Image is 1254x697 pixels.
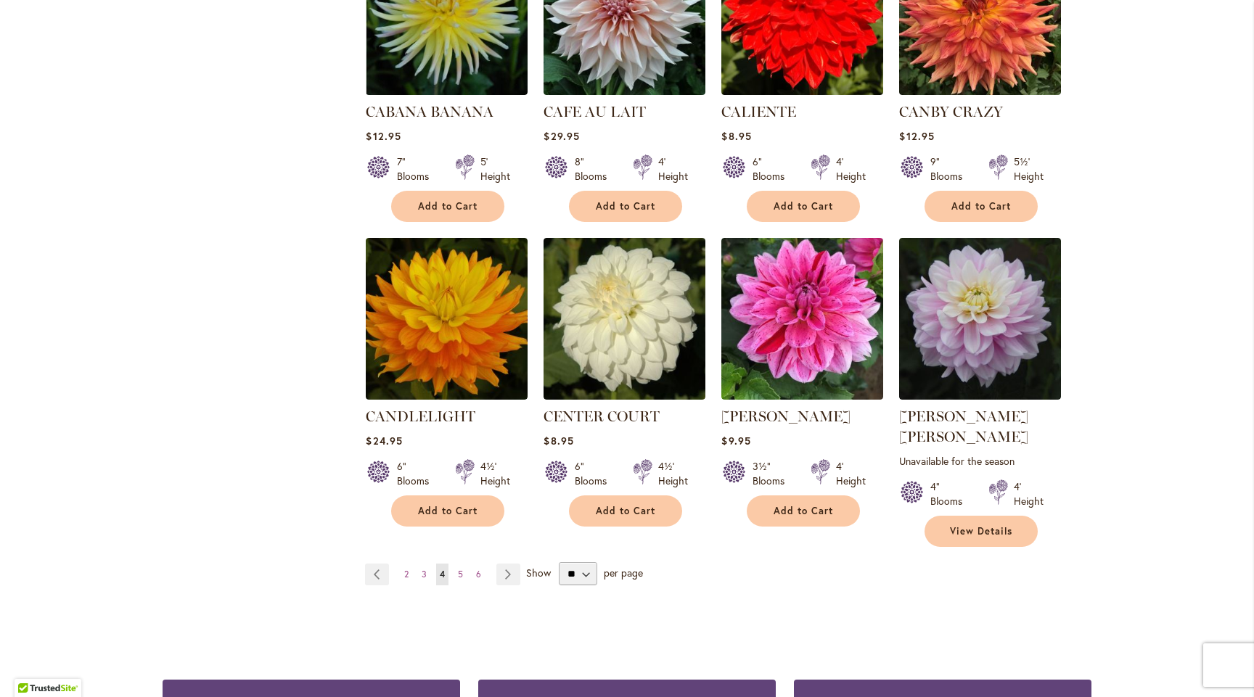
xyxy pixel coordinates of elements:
button: Add to Cart [569,191,682,222]
span: $8.95 [721,129,751,143]
div: 4' Height [836,459,866,488]
a: CANBY CRAZY [899,103,1003,120]
span: Add to Cart [596,200,655,213]
span: Add to Cart [596,505,655,517]
div: 7" Blooms [397,154,438,183]
div: 5' Height [480,154,510,183]
a: 3 [418,564,430,585]
button: Add to Cart [569,495,682,527]
a: 5 [454,564,467,585]
a: 2 [401,564,412,585]
span: $9.95 [721,434,750,448]
div: 4½' Height [480,459,510,488]
div: 4' Height [658,154,688,183]
button: Add to Cart [747,495,860,527]
a: Canby Crazy [899,84,1061,98]
img: CHA CHING [721,238,883,400]
a: [PERSON_NAME] [721,408,851,425]
div: 6" Blooms [397,459,438,488]
a: 6 [472,564,485,585]
a: Charlotte Mae [899,389,1061,403]
a: CANDLELIGHT [366,408,475,425]
button: Add to Cart [391,191,504,222]
button: Add to Cart [747,191,860,222]
img: Charlotte Mae [899,238,1061,400]
span: 4 [440,569,445,580]
p: Unavailable for the season [899,454,1061,468]
div: 8" Blooms [575,154,615,183]
button: Add to Cart [391,495,504,527]
div: 6" Blooms [753,154,793,183]
div: 9" Blooms [930,154,971,183]
div: 5½' Height [1014,154,1044,183]
span: $24.95 [366,434,402,448]
img: CENTER COURT [544,238,705,400]
span: Add to Cart [951,200,1011,213]
span: Add to Cart [774,505,833,517]
span: $12.95 [366,129,401,143]
span: $12.95 [899,129,934,143]
span: $29.95 [544,129,579,143]
span: Show [526,566,551,580]
img: CANDLELIGHT [366,238,528,400]
div: 4" Blooms [930,479,971,508]
span: View Details [950,525,1012,537]
span: 5 [458,569,463,580]
div: 4' Height [1014,479,1044,508]
div: 6" Blooms [575,459,615,488]
span: 6 [476,569,481,580]
a: View Details [925,516,1038,547]
div: 4' Height [836,154,866,183]
span: per page [604,566,643,580]
iframe: Launch Accessibility Center [11,646,52,686]
a: CENTER COURT [544,408,660,425]
a: Café Au Lait [544,84,705,98]
span: 2 [404,569,409,580]
a: CENTER COURT [544,389,705,403]
div: 3½" Blooms [753,459,793,488]
button: Add to Cart [925,191,1038,222]
a: CABANA BANANA [366,103,493,120]
a: CANDLELIGHT [366,389,528,403]
span: Add to Cart [418,200,478,213]
span: 3 [422,569,427,580]
a: CALIENTE [721,84,883,98]
a: CAFE AU LAIT [544,103,646,120]
a: CHA CHING [721,389,883,403]
a: CALIENTE [721,103,796,120]
a: CABANA BANANA [366,84,528,98]
div: 4½' Height [658,459,688,488]
a: [PERSON_NAME] [PERSON_NAME] [899,408,1028,445]
span: $8.95 [544,434,573,448]
span: Add to Cart [418,505,478,517]
span: Add to Cart [774,200,833,213]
